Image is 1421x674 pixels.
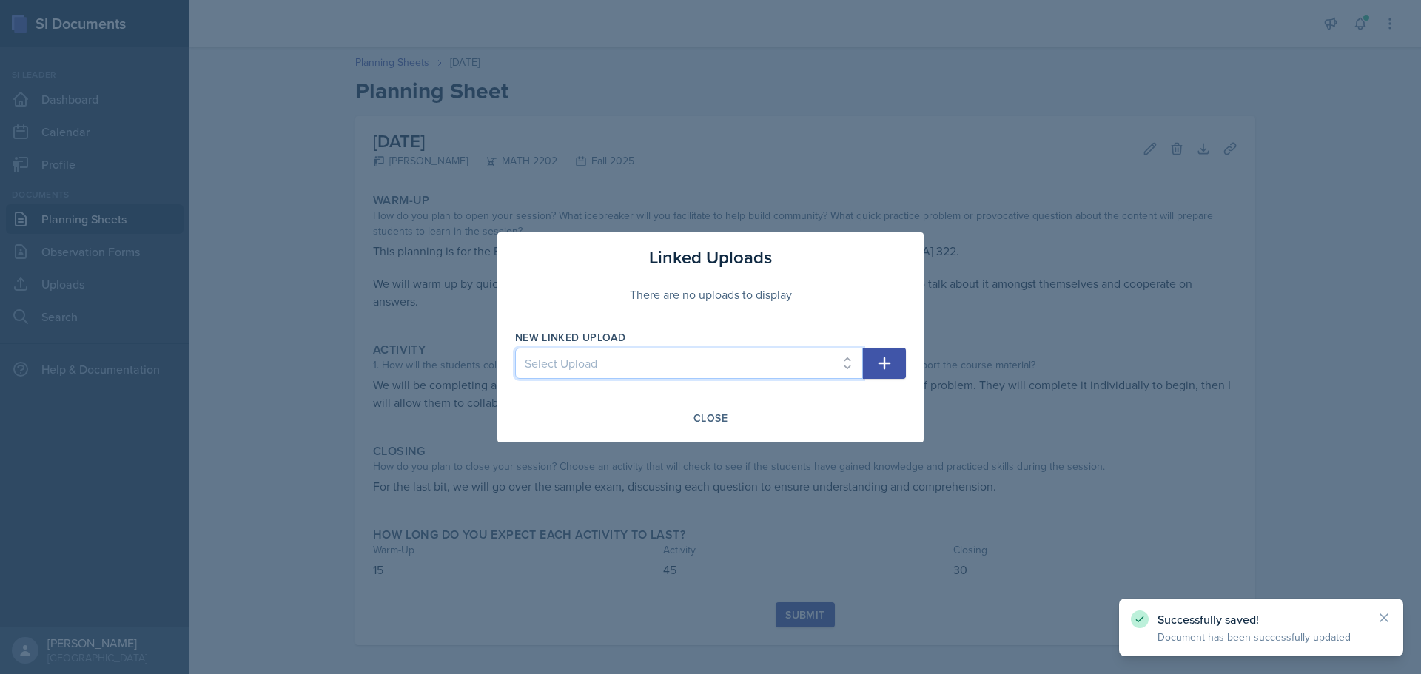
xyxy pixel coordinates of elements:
[693,412,728,424] div: Close
[515,271,906,318] div: There are no uploads to display
[1158,630,1365,644] p: Document has been successfully updated
[649,244,772,271] h3: Linked Uploads
[515,330,625,345] label: New Linked Upload
[684,405,737,431] button: Close
[1158,612,1365,627] p: Successfully saved!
